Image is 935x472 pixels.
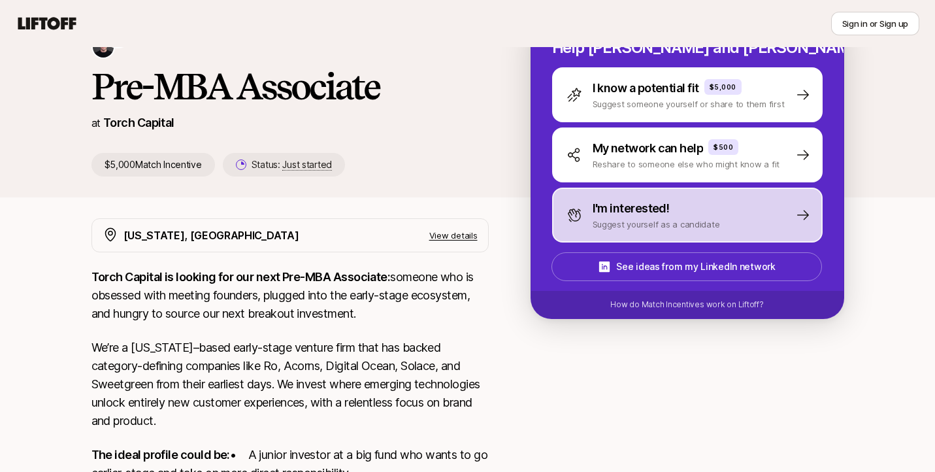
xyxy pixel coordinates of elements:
[91,114,101,131] p: at
[93,37,114,58] img: Christopher Harper
[831,12,919,35] button: Sign in or Sign up
[593,158,780,171] p: Reshare to someone else who might know a fit
[282,159,332,171] span: Just started
[552,39,823,57] p: Help [PERSON_NAME] and [PERSON_NAME] hire
[616,259,775,275] p: See ideas from my LinkedIn network
[593,79,699,97] p: I know a potential fit
[91,448,230,462] strong: The ideal profile could be:
[91,268,489,323] p: someone who is obsessed with meeting founders, plugged into the early-stage ecosystem, and hungry...
[429,229,478,242] p: View details
[593,218,720,231] p: Suggest yourself as a candidate
[593,139,704,158] p: My network can help
[103,116,174,129] a: Torch Capital
[610,299,763,311] p: How do Match Incentives work on Liftoff?
[252,157,332,173] p: Status:
[91,67,489,106] h1: Pre-MBA Associate
[91,339,489,430] p: We’re a [US_STATE]–based early-stage venture firm that has backed category-defining companies lik...
[91,153,215,177] p: $5,000 Match Incentive
[710,82,736,92] p: $5,000
[593,199,670,218] p: I'm interested!
[91,270,391,284] strong: Torch Capital is looking for our next Pre-MBA Associate:
[123,227,299,244] p: [US_STATE], [GEOGRAPHIC_DATA]
[551,252,822,281] button: See ideas from my LinkedIn network
[714,142,733,152] p: $500
[593,97,785,110] p: Suggest someone yourself or share to them first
